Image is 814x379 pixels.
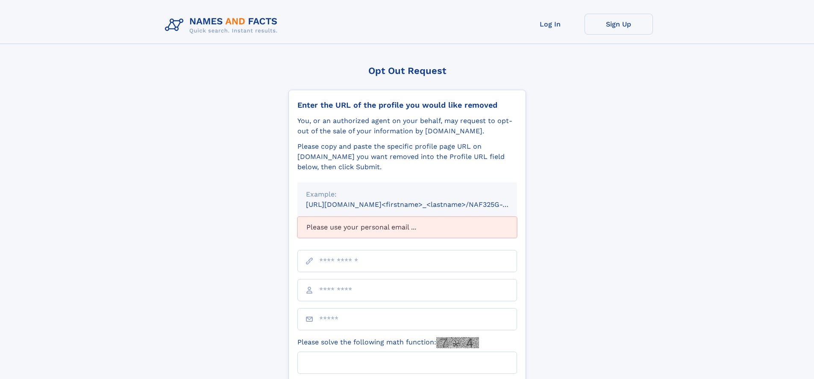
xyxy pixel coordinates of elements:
a: Sign Up [585,14,653,35]
div: Opt Out Request [288,65,526,76]
label: Please solve the following math function: [297,337,479,348]
img: Logo Names and Facts [162,14,285,37]
div: Example: [306,189,508,200]
div: Please use your personal email ... [297,217,517,238]
div: Enter the URL of the profile you would like removed [297,100,517,110]
small: [URL][DOMAIN_NAME]<firstname>_<lastname>/NAF325G-xxxxxxxx [306,200,533,209]
div: Please copy and paste the specific profile page URL on [DOMAIN_NAME] you want removed into the Pr... [297,141,517,172]
a: Log In [516,14,585,35]
div: You, or an authorized agent on your behalf, may request to opt-out of the sale of your informatio... [297,116,517,136]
